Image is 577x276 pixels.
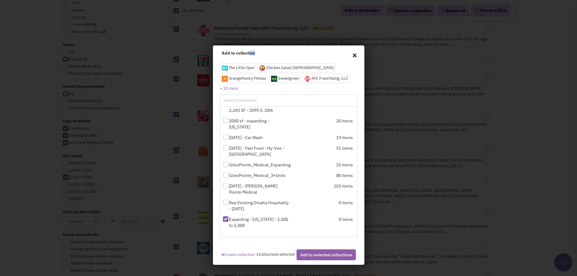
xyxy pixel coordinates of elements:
a: Create collection [221,249,255,258]
label: Rep Existing Omaha Hospitality - [DATE] [223,200,290,212]
div: Collections selected [256,252,295,258]
label: GilesPointe_Medical_Expanding [223,162,290,168]
label: GilesPointe_Medical_3+Units [223,172,290,178]
span: AFC Franchising, LLC [311,76,348,81]
div: 20 items [289,118,353,131]
div: 103 items [289,183,353,197]
button: Add to selected collections [297,249,356,260]
label: Expanding - [US_STATE] - 2,500 to 5,000 [223,216,290,228]
span: Orangetheory Fitness [229,76,266,81]
a: + 20 more [220,86,238,91]
div: 12 items [289,101,353,115]
label: 2000 sf - expanding - [US_STATE] [223,118,290,130]
label: [DATE] - Fast Food - Hy-Vee - [GEOGRAPHIC_DATA] [223,145,290,157]
img: www.sweetgreen.com [271,76,277,82]
span: 1 [256,252,259,257]
div: 0 items [289,216,353,230]
img: www.orangetheory.com [222,76,228,82]
div: 80 items [289,172,353,180]
label: [DATE] - [PERSON_NAME] Pointe Medical [223,183,290,195]
span: The Little Gym [229,65,254,70]
span: Sweetgreen [278,76,299,81]
label: [DATE] - Car Wash [223,135,290,141]
img: www.afcurgentcare.com [304,76,310,82]
input: Search Collections [223,98,276,104]
h4: Add to collection [222,50,356,56]
div: 25 items [290,162,353,169]
label: [DATE] - [PERSON_NAME] - 2,243 SF - 2095 S. 20th [223,101,290,113]
div: 51 items [289,145,353,159]
span: Chicken Salad [DEMOGRAPHIC_DATA] [266,65,334,70]
div: 19 items [289,135,353,142]
span: × [352,50,357,59]
div: 0 items [289,200,353,213]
